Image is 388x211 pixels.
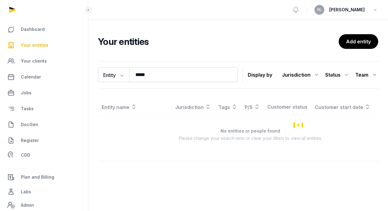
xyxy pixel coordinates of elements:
[5,170,83,184] a: Plan and Billing
[355,70,378,80] div: Team
[5,133,83,148] a: Register
[5,149,83,161] a: CDD
[98,36,339,47] h2: Your entities
[21,173,54,181] span: Plan and Billing
[315,5,324,15] button: RL
[5,70,83,84] a: Calendar
[21,73,41,81] span: Calendar
[21,105,34,112] span: Tasks
[5,184,83,199] a: Labs
[21,89,32,96] span: Jobs
[21,121,38,128] span: DocGen
[5,85,83,100] a: Jobs
[21,151,30,159] span: CDD
[21,188,31,195] span: Labs
[329,6,365,13] span: [PERSON_NAME]
[21,26,45,33] span: Dashboard
[325,70,350,80] div: Status
[282,70,320,80] div: Jurisdiction
[21,57,47,65] span: Your clients
[248,70,272,80] p: Display by
[98,67,129,82] button: Entity
[21,137,39,144] span: Register
[339,34,378,49] a: Add entity
[5,117,83,132] a: DocGen
[5,22,83,37] a: Dashboard
[317,8,322,12] span: RL
[21,42,48,49] span: Your entities
[5,38,83,53] a: Your entities
[21,202,34,209] span: Admin
[5,101,83,116] a: Tasks
[5,54,83,68] a: Your clients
